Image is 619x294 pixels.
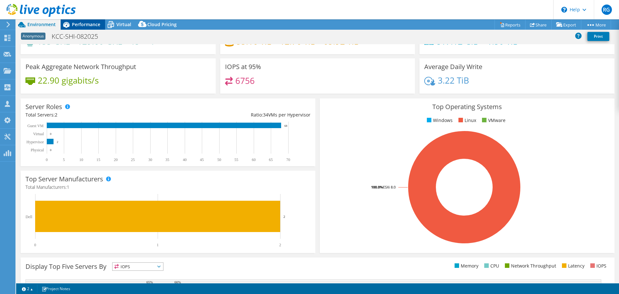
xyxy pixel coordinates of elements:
[25,63,136,70] h3: Peak Aggregate Network Throughput
[37,285,75,293] a: Project Notes
[480,117,506,124] li: VMware
[235,77,255,84] h4: 6756
[114,157,118,162] text: 20
[116,21,131,27] span: Virtual
[72,21,100,27] span: Performance
[37,38,70,45] h4: 153 GHz
[25,176,103,183] h3: Top Server Manufacturers
[21,33,45,40] span: Anonymous
[283,215,285,218] text: 2
[63,157,65,162] text: 5
[225,63,261,70] h3: IOPS at 95%
[581,20,611,30] a: More
[149,38,175,45] h4: 4
[165,157,169,162] text: 35
[157,243,159,247] text: 1
[148,157,152,162] text: 30
[33,132,44,136] text: Virtual
[424,63,482,70] h3: Average Daily Write
[25,184,310,191] h4: Total Manufacturers:
[503,262,556,269] li: Network Throughput
[252,157,256,162] text: 60
[57,140,58,144] text: 2
[263,112,268,118] span: 34
[50,132,52,136] text: 0
[425,117,453,124] li: Windows
[560,262,585,269] li: Latency
[131,157,135,162] text: 25
[174,280,181,284] text: 66%
[55,112,57,118] span: 2
[31,148,44,152] text: Physical
[495,20,526,30] a: Reports
[26,140,44,144] text: Hypervisor
[113,263,163,270] span: IOPS
[146,280,153,284] text: 65%
[589,262,606,269] li: IOPS
[38,77,99,84] h4: 22.90 gigabits/s
[200,157,204,162] text: 45
[453,262,478,269] li: Memory
[25,215,32,219] text: Dell
[561,7,567,13] svg: \n
[279,243,281,247] text: 2
[438,77,469,84] h4: 3.22 TiB
[436,38,480,45] h4: 817.12 GiB
[67,184,69,190] span: 1
[325,103,610,110] h3: Top Operating Systems
[286,157,290,162] text: 70
[49,33,108,40] h1: KCC-SHI-082025
[130,38,142,45] h4: 48
[234,157,238,162] text: 55
[77,38,122,45] h4: 129.60 GHz
[25,111,168,118] div: Total Servers:
[217,157,221,162] text: 50
[168,111,310,118] div: Ratio: VMs per Hypervisor
[34,243,36,247] text: 0
[96,157,100,162] text: 15
[46,157,48,162] text: 0
[17,285,37,293] a: 2
[587,32,609,41] a: Print
[50,148,52,152] text: 0
[284,124,288,127] text: 68
[269,157,273,162] text: 65
[483,262,499,269] li: CPU
[25,103,62,110] h3: Server Roles
[487,38,518,45] h4: 1.50 TiB
[280,38,316,45] h4: 12.76 TiB
[525,20,552,30] a: Share
[236,38,272,45] h4: 53.16 TiB
[383,185,396,189] tspan: ESXi 8.0
[551,20,581,30] a: Export
[371,185,383,189] tspan: 100.0%
[323,38,359,45] h4: 65.92 TiB
[27,124,44,128] text: Guest VM
[183,157,187,162] text: 40
[457,117,476,124] li: Linux
[602,5,612,15] span: RG
[27,21,56,27] span: Environment
[79,157,83,162] text: 10
[147,21,177,27] span: Cloud Pricing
